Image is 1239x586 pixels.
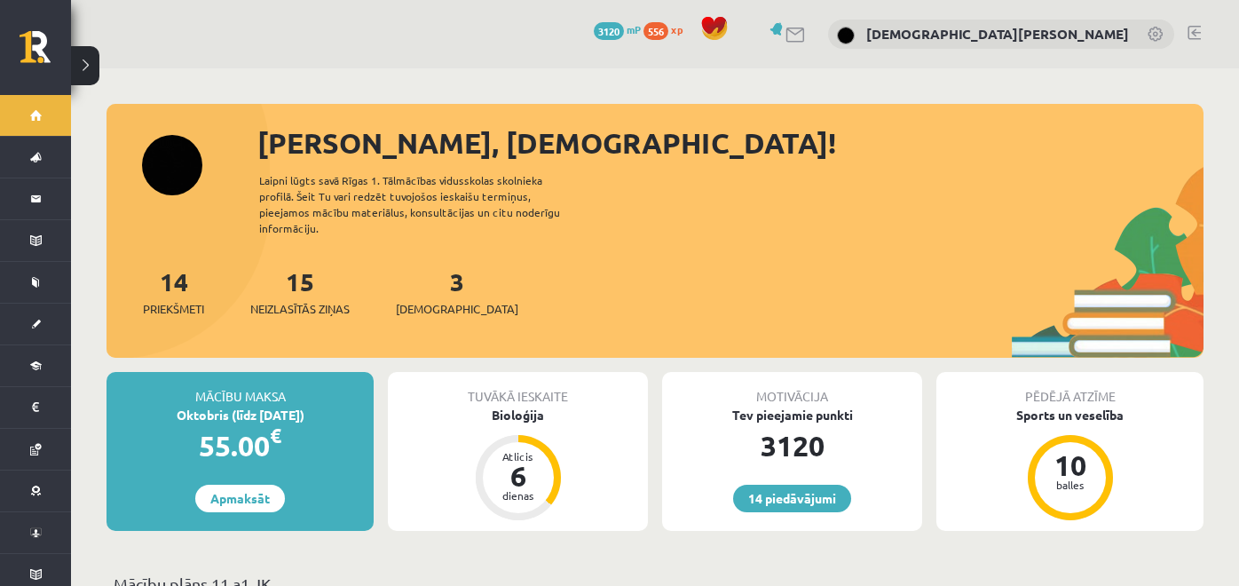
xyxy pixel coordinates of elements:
[492,490,545,501] div: dienas
[594,22,624,40] span: 3120
[866,25,1129,43] a: [DEMOGRAPHIC_DATA][PERSON_NAME]
[396,265,518,318] a: 3[DEMOGRAPHIC_DATA]
[143,300,204,318] span: Priekšmeti
[492,451,545,462] div: Atlicis
[270,423,281,448] span: €
[936,406,1203,523] a: Sports un veselība 10 balles
[936,372,1203,406] div: Pēdējā atzīme
[257,122,1203,164] div: [PERSON_NAME], [DEMOGRAPHIC_DATA]!
[259,172,591,236] div: Laipni lūgts savā Rīgas 1. Tālmācības vidusskolas skolnieka profilā. Šeit Tu vari redzēt tuvojošo...
[643,22,668,40] span: 556
[733,485,851,512] a: 14 piedāvājumi
[662,424,922,467] div: 3120
[594,22,641,36] a: 3120 mP
[20,31,71,75] a: Rīgas 1. Tālmācības vidusskola
[195,485,285,512] a: Apmaksāt
[250,300,350,318] span: Neizlasītās ziņas
[388,406,648,523] a: Bioloģija Atlicis 6 dienas
[388,406,648,424] div: Bioloģija
[492,462,545,490] div: 6
[107,372,374,406] div: Mācību maksa
[643,22,691,36] a: 556 xp
[936,406,1203,424] div: Sports un veselība
[250,265,350,318] a: 15Neizlasītās ziņas
[107,406,374,424] div: Oktobris (līdz [DATE])
[396,300,518,318] span: [DEMOGRAPHIC_DATA]
[388,372,648,406] div: Tuvākā ieskaite
[671,22,683,36] span: xp
[143,265,204,318] a: 14Priekšmeti
[107,424,374,467] div: 55.00
[1044,479,1097,490] div: balles
[1044,451,1097,479] div: 10
[627,22,641,36] span: mP
[662,372,922,406] div: Motivācija
[662,406,922,424] div: Tev pieejamie punkti
[837,27,855,44] img: Kristiāna Hofmane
